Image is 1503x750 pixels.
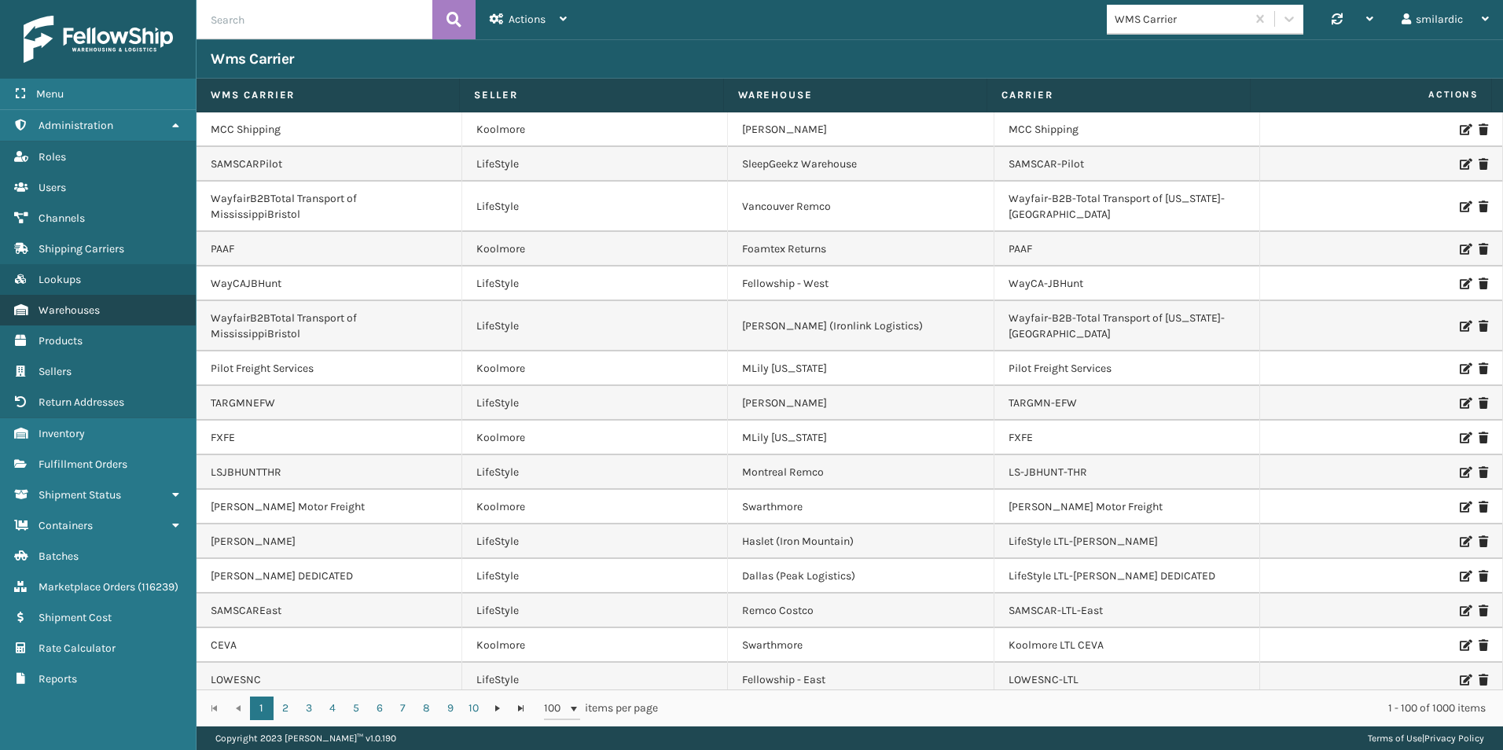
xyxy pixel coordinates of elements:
td: Wayfair-B2B-Total Transport of [US_STATE]-[GEOGRAPHIC_DATA] [994,182,1260,232]
td: Pilot Freight Services [994,351,1260,386]
td: [PERSON_NAME] DEDICATED [197,559,462,594]
td: MCC Shipping [197,112,462,147]
i: Delete [1479,640,1488,651]
i: Edit [1460,432,1469,443]
span: Shipment Cost [39,611,112,624]
span: Rate Calculator [39,642,116,655]
i: Delete [1479,571,1488,582]
i: Delete [1479,536,1488,547]
i: Delete [1479,398,1488,409]
span: Go to the next page [491,702,504,715]
span: Go to the last page [515,702,527,715]
span: Warehouses [39,303,100,317]
td: Remco Costco [728,594,994,628]
i: Edit [1460,201,1469,212]
a: 3 [297,697,321,720]
td: FXFE [994,421,1260,455]
td: TARGMNEFW [197,386,462,421]
td: Haslet (Iron Mountain) [728,524,994,559]
td: WayfairB2BTotal Transport of MississippiBristol [197,182,462,232]
i: Delete [1479,244,1488,255]
td: LifeStyle [462,594,728,628]
a: 10 [462,697,486,720]
td: Foamtex Returns [728,232,994,267]
label: Seller [474,88,708,102]
i: Edit [1460,467,1469,478]
td: Fellowship - East [728,663,994,697]
i: Delete [1479,432,1488,443]
td: SAMSCARPilot [197,147,462,182]
a: 8 [415,697,439,720]
td: TARGMN-EFW [994,386,1260,421]
td: LifeStyle [462,301,728,351]
a: 7 [391,697,415,720]
td: WayCAJBHunt [197,267,462,301]
a: 4 [321,697,344,720]
td: LifeStyle [462,386,728,421]
td: CEVA [197,628,462,663]
td: Vancouver Remco [728,182,994,232]
span: Shipment Status [39,488,121,502]
i: Edit [1460,363,1469,374]
i: Edit [1460,321,1469,332]
td: LifeStyle [462,455,728,490]
i: Delete [1479,201,1488,212]
td: Koolmore [462,232,728,267]
span: Reports [39,672,77,686]
span: 100 [544,700,568,716]
label: Warehouse [738,88,972,102]
td: Swarthmore [728,490,994,524]
span: Return Addresses [39,395,124,409]
td: SAMSCAR-LTL-East [994,594,1260,628]
td: LifeStyle LTL-[PERSON_NAME] [994,524,1260,559]
i: Delete [1479,321,1488,332]
i: Edit [1460,398,1469,409]
td: Pilot Freight Services [197,351,462,386]
i: Edit [1460,502,1469,513]
span: Lookups [39,273,81,286]
span: Marketplace Orders [39,580,135,594]
i: Edit [1460,124,1469,135]
td: PAAF [197,232,462,267]
i: Edit [1460,571,1469,582]
label: Carrier [1001,88,1236,102]
td: Koolmore [462,490,728,524]
i: Edit [1460,278,1469,289]
i: Delete [1479,278,1488,289]
span: Inventory [39,427,85,440]
td: Dallas (Peak Logistics) [728,559,994,594]
td: Swarthmore [728,628,994,663]
div: WMS Carrier [1115,11,1248,28]
a: Terms of Use [1368,733,1422,744]
span: Containers [39,519,93,532]
td: WayfairB2BTotal Transport of MississippiBristol [197,301,462,351]
td: WayCA-JBHunt [994,267,1260,301]
a: 9 [439,697,462,720]
i: Delete [1479,159,1488,170]
h2: Wms Carrier [211,50,294,68]
i: Delete [1479,502,1488,513]
span: ( 116239 ) [138,580,178,594]
i: Delete [1479,124,1488,135]
td: Koolmore [462,628,728,663]
td: Wayfair-B2B-Total Transport of [US_STATE]-[GEOGRAPHIC_DATA] [994,301,1260,351]
td: PAAF [994,232,1260,267]
td: FXFE [197,421,462,455]
span: Sellers [39,365,72,378]
td: LifeStyle LTL-[PERSON_NAME] DEDICATED [994,559,1260,594]
td: MCC Shipping [994,112,1260,147]
a: 2 [274,697,297,720]
td: MLily [US_STATE] [728,351,994,386]
span: Channels [39,211,85,225]
td: Koolmore LTL CEVA [994,628,1260,663]
td: LifeStyle [462,559,728,594]
i: Delete [1479,363,1488,374]
td: Koolmore [462,351,728,386]
span: Products [39,334,83,347]
i: Delete [1479,467,1488,478]
td: Montreal Remco [728,455,994,490]
i: Edit [1460,640,1469,651]
span: Batches [39,550,79,563]
span: Users [39,181,66,194]
td: LS-JBHUNT-THR [994,455,1260,490]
